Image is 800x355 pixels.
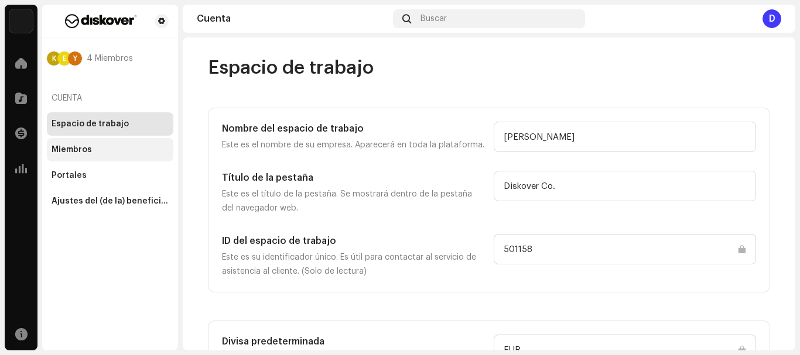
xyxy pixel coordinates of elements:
[420,14,447,23] span: Buscar
[222,234,484,248] h5: ID del espacio de trabajo
[47,138,173,161] re-m-nav-item: Miembros
[47,51,61,66] div: K
[47,164,173,187] re-m-nav-item: Portales
[222,187,484,215] p: Este es el título de la pestaña. Se mostrará dentro de la pestaña del navegador web.
[222,122,484,136] h5: Nombre del espacio de trabajo
[9,9,33,33] img: 297a105e-aa6c-4183-9ff4-27133c00f2e2
[494,171,756,201] input: Escriba algo...
[197,14,388,23] div: Cuenta
[87,54,133,63] span: 4 Miembros
[763,9,781,28] div: D
[52,119,129,129] div: Espacio de trabajo
[52,14,150,28] img: f29a3560-dd48-4e38-b32b-c7dc0a486f0f
[494,122,756,152] input: Escriba algo...
[494,234,756,264] input: Escriba algo...
[68,51,82,66] div: Y
[52,197,169,206] div: Ajustes del (de la) beneficiario(a)
[222,138,484,152] p: Este es el nombre de su empresa. Aparecerá en toda la plataforma.
[52,171,87,180] div: Portales
[47,189,173,213] re-m-nav-item: Ajustes del (de la) beneficiario(a)
[47,112,173,136] re-m-nav-item: Espacio de trabajo
[47,84,173,112] re-a-nav-header: Cuenta
[208,56,374,80] span: Espacio de trabajo
[222,335,484,349] h5: Divisa predeterminada
[222,250,484,278] p: Este es su identificador único. Es útil para contactar al servicio de asistencia al cliente. (Sol...
[52,145,92,154] div: Miembros
[57,51,71,66] div: E
[222,171,484,185] h5: Título de la pestaña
